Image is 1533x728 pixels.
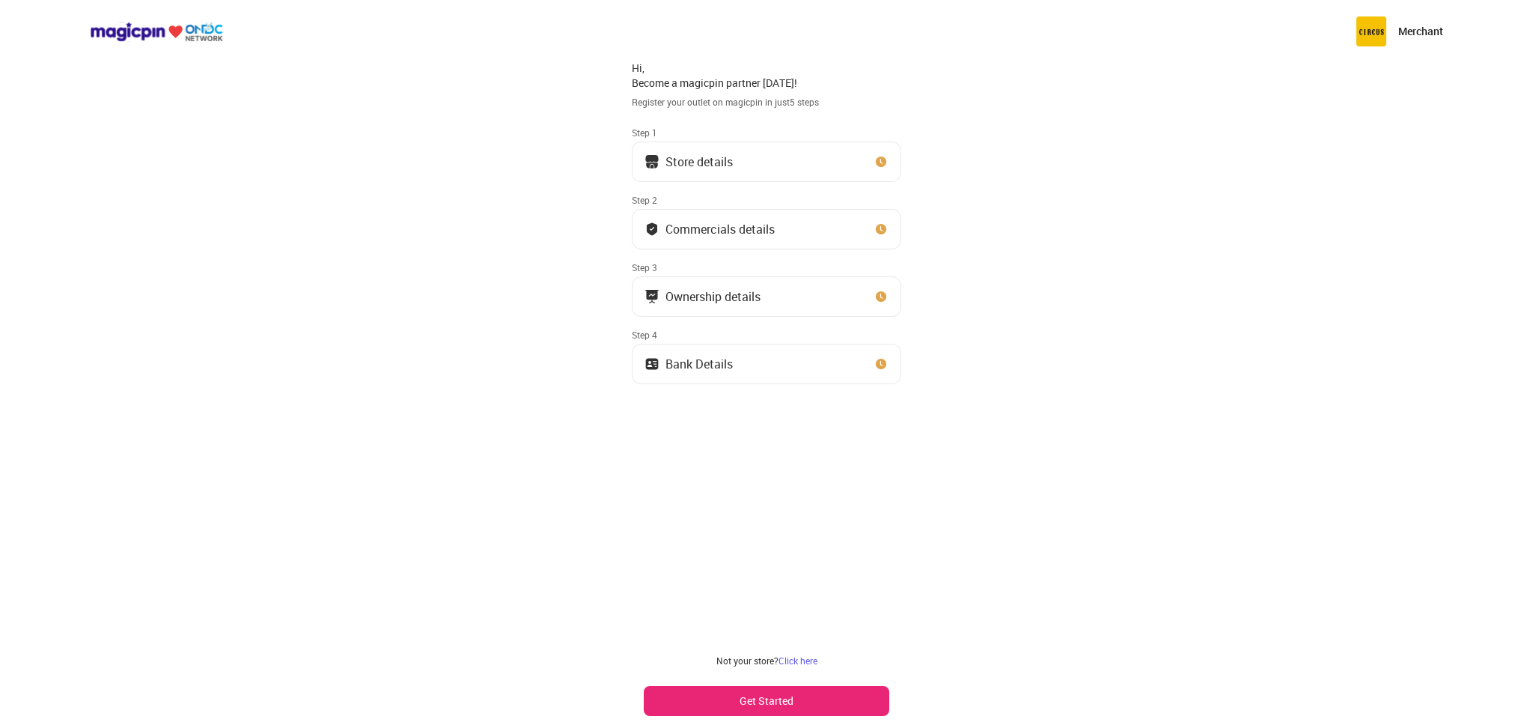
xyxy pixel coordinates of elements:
[632,276,901,317] button: Ownership details
[632,209,901,249] button: Commercials details
[632,142,901,182] button: Store details
[632,96,901,109] div: Register your outlet on magicpin in just 5 steps
[874,289,889,304] img: clock_icon_new.67dbf243.svg
[644,686,889,716] button: Get Started
[665,293,761,300] div: Ownership details
[716,655,778,667] span: Not your store?
[874,222,889,237] img: clock_icon_new.67dbf243.svg
[90,22,223,42] img: ondc-logo-new-small.8a59708e.svg
[665,225,775,233] div: Commercials details
[644,154,659,169] img: storeIcon.9b1f7264.svg
[632,127,901,139] div: Step 1
[632,344,901,384] button: Bank Details
[665,360,733,368] div: Bank Details
[644,222,659,237] img: bank_details_tick.fdc3558c.svg
[632,194,901,206] div: Step 2
[1398,24,1443,39] p: Merchant
[632,329,901,341] div: Step 4
[778,655,817,667] a: Click here
[644,289,659,304] img: commercials_icon.983f7837.svg
[874,154,889,169] img: clock_icon_new.67dbf243.svg
[874,357,889,371] img: clock_icon_new.67dbf243.svg
[632,61,901,90] div: Hi, Become a magicpin partner [DATE]!
[1356,16,1386,46] img: circus.b677b59b.png
[665,158,733,166] div: Store details
[632,261,901,273] div: Step 3
[644,357,659,371] img: ownership_icon.37569ceb.svg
